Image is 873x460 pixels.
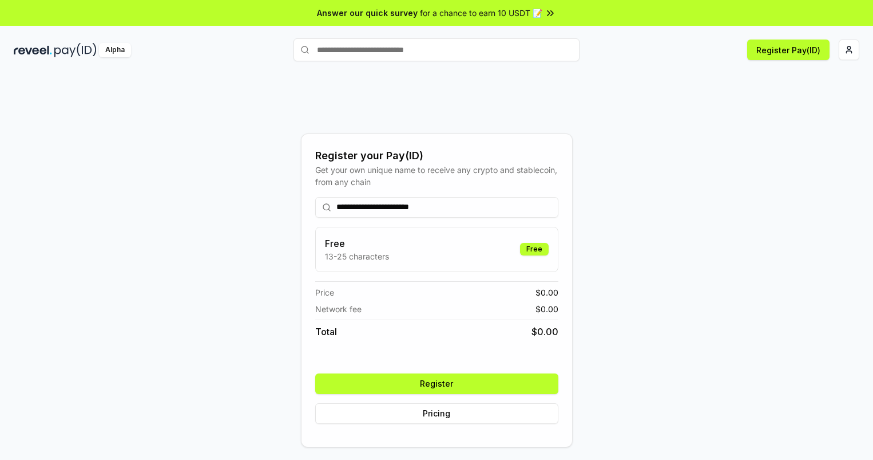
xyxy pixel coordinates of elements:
[531,325,558,339] span: $ 0.00
[420,7,542,19] span: for a chance to earn 10 USDT 📝
[520,243,549,255] div: Free
[14,43,52,57] img: reveel_dark
[315,325,337,339] span: Total
[315,286,334,298] span: Price
[315,303,362,315] span: Network fee
[315,164,558,188] div: Get your own unique name to receive any crypto and stablecoin, from any chain
[317,7,418,19] span: Answer our quick survey
[54,43,97,57] img: pay_id
[315,403,558,424] button: Pricing
[325,237,389,250] h3: Free
[315,373,558,394] button: Register
[535,286,558,298] span: $ 0.00
[325,250,389,262] p: 13-25 characters
[535,303,558,315] span: $ 0.00
[99,43,131,57] div: Alpha
[747,40,830,60] button: Register Pay(ID)
[315,148,558,164] div: Register your Pay(ID)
